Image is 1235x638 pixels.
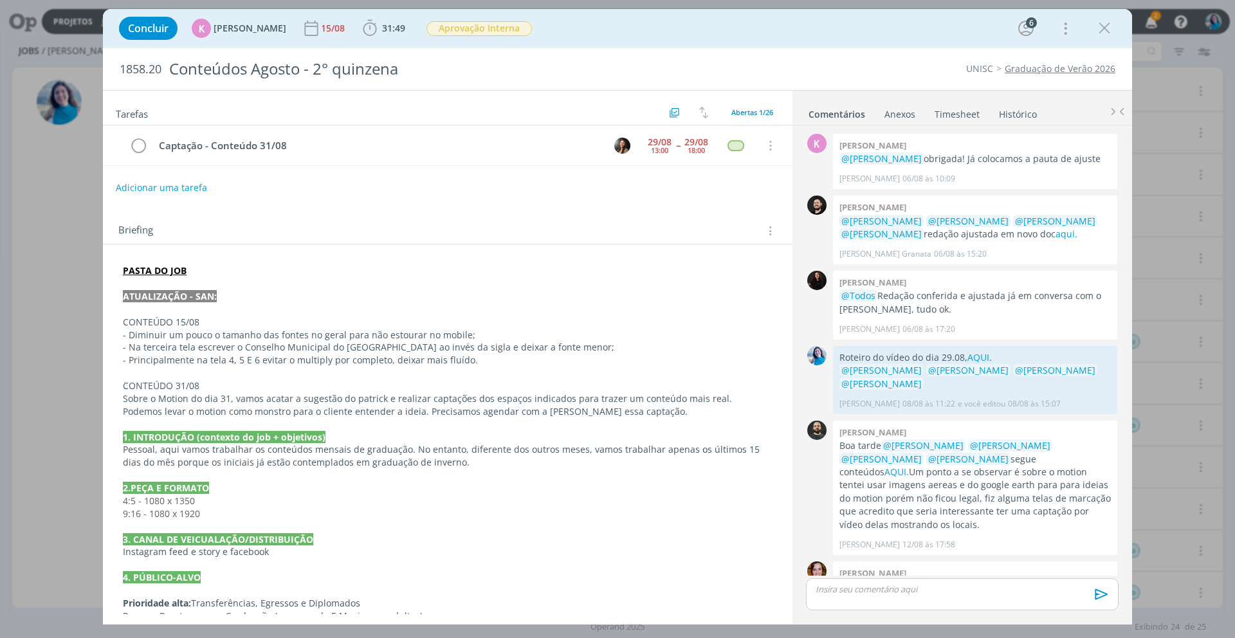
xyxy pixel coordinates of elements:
[123,354,773,367] p: - Principalmente na tela 4, 5 E 6 evitar o multiply por completo, deixar mais fluído.
[934,102,980,121] a: Timesheet
[123,264,187,277] a: PASTA DO JOB
[123,379,773,392] p: CONTEÚDO 31/08
[118,223,153,239] span: Briefing
[839,201,906,213] b: [PERSON_NAME]
[839,351,1111,364] p: Roteiro do vídeo do dia 29.08, .
[1015,364,1095,376] span: @[PERSON_NAME]
[841,453,922,465] span: @[PERSON_NAME]
[839,426,906,438] b: [PERSON_NAME]
[902,324,955,335] span: 06/08 às 17:20
[839,398,900,410] p: [PERSON_NAME]
[192,19,286,38] button: K[PERSON_NAME]
[123,392,773,418] p: Sobre o Motion do dia 31, vamos acatar a sugestão do patrick e realizar captações dos espaços ind...
[839,152,1111,165] p: obrigada! Já colocamos a pauta de ajuste
[123,597,773,610] p: Transferências, Egressos e Diplomados
[699,107,708,118] img: arrow-down-up.svg
[103,9,1132,624] div: dialog
[807,421,827,440] img: P
[902,173,955,185] span: 06/08 às 10:09
[902,539,955,551] span: 12/08 às 17:58
[807,196,827,215] img: B
[839,324,900,335] p: [PERSON_NAME]
[1005,62,1115,75] a: Graduação de Verão 2026
[128,23,169,33] span: Concluir
[839,277,906,288] b: [PERSON_NAME]
[123,610,773,623] p: Pessoas Prontas para a Graduação (egressos do E.M e jovens adultos)
[807,271,827,290] img: S
[1026,17,1037,28] div: 6
[426,21,533,37] button: Aprovação Interna
[839,215,1111,241] p: redação ajustada em novo doc
[807,134,827,153] div: K
[648,138,672,147] div: 29/08
[839,140,906,151] b: [PERSON_NAME]
[841,228,922,240] span: @[PERSON_NAME]
[928,215,1009,227] span: @[PERSON_NAME]
[884,466,909,478] a: AQUI.
[115,176,208,199] button: Adicionar uma tarefa
[928,364,1009,376] span: @[PERSON_NAME]
[839,289,1111,316] p: Redação conferida e ajustada já em conversa com o [PERSON_NAME], tudo ok.
[808,102,866,121] a: Comentários
[214,24,286,33] span: [PERSON_NAME]
[123,341,773,354] p: - Na terceira tela escrever o Conselho Municipal do [GEOGRAPHIC_DATA] ao invés da sigla e deixar ...
[153,138,602,154] div: Captação - Conteúdo 31/08
[123,290,217,302] strong: ATUALIZAÇÃO - SAN:
[1008,398,1061,410] span: 08/08 às 15:07
[360,18,408,39] button: 31:49
[1056,228,1077,240] a: aqui.
[123,431,325,443] strong: 1. INTRODUÇÃO (contexto do job + objetivos)
[651,147,668,154] div: 13:00
[614,138,630,154] img: B
[807,561,827,581] img: B
[1015,215,1095,227] span: @[PERSON_NAME]
[839,567,906,579] b: [PERSON_NAME]
[841,289,875,302] span: @Todos
[1016,18,1036,39] button: 6
[120,62,161,77] span: 1858.20
[321,24,347,33] div: 15/08
[123,597,191,609] strong: Prioridade alta:
[731,107,773,117] span: Abertas 1/26
[676,141,680,150] span: --
[382,22,405,34] span: 31:49
[123,533,313,545] strong: 3. CANAL DE VEICUALAÇÃO/DISTRIBUIÇÃO
[884,108,915,121] div: Anexos
[119,17,178,40] button: Concluir
[928,453,1009,465] span: @[PERSON_NAME]
[123,545,773,558] p: Instagram feed e story e facebook
[123,443,773,469] p: Pessoal, aqui vamos trabalhar os conteúdos mensais de graduação. No entanto, diferente dos outros...
[839,439,1111,531] p: Boa tarde segue conteúdos Um ponto a se observar é sobre o motion tentei usar imagens aereas e do...
[934,248,987,260] span: 06/08 às 15:20
[426,21,532,36] span: Aprovação Interna
[966,62,993,75] a: UNISC
[123,571,201,583] strong: 4. PÚBLICO-ALVO
[684,138,708,147] div: 29/08
[123,495,195,507] span: 4:5 - 1080 x 1350
[841,215,922,227] span: @[PERSON_NAME]
[841,378,922,390] span: @[PERSON_NAME]
[998,102,1038,121] a: Histórico
[902,398,955,410] span: 08/08 às 11:22
[123,329,773,342] p: - Diminuir um pouco o tamanho das fontes no geral para não estourar no mobile;
[612,136,632,155] button: B
[807,346,827,365] img: E
[688,147,705,154] div: 18:00
[841,152,922,165] span: @[PERSON_NAME]
[116,105,148,120] span: Tarefas
[192,19,211,38] div: K
[883,439,964,451] span: @[PERSON_NAME]
[123,507,203,520] span: 9:16 - 1080 x 1920
[967,351,989,363] a: AQUI
[123,482,209,494] strong: 2.PEÇA E FORMATO
[970,439,1050,451] span: @[PERSON_NAME]
[958,398,1005,410] span: e você editou
[839,173,900,185] p: [PERSON_NAME]
[123,316,773,329] p: CONTEÚDO 15/08
[841,364,922,376] span: @[PERSON_NAME]
[839,539,900,551] p: [PERSON_NAME]
[839,248,931,260] p: [PERSON_NAME] Granata
[164,53,695,85] div: Conteúdos Agosto - 2° quinzena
